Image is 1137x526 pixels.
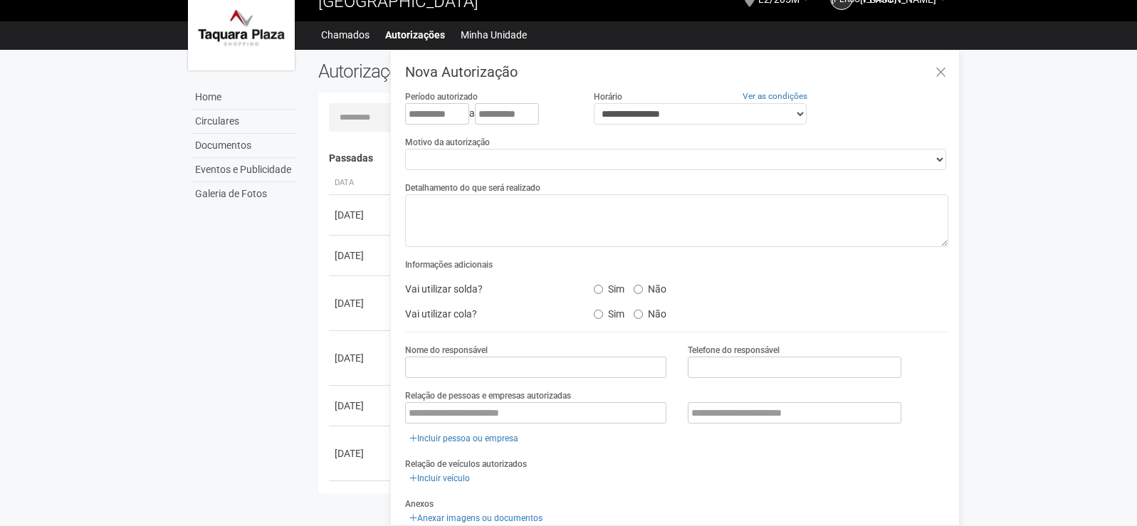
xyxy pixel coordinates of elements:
[405,103,572,125] div: a
[634,285,643,294] input: Não
[192,110,297,134] a: Circulares
[405,498,434,510] label: Anexos
[405,182,540,194] label: Detalhamento do que será realizado
[405,344,488,357] label: Nome do responsável
[405,510,547,526] a: Anexar imagens ou documentos
[405,389,571,402] label: Relação de pessoas e empresas autorizadas
[335,208,387,222] div: [DATE]
[335,248,387,263] div: [DATE]
[405,258,493,271] label: Informações adicionais
[594,285,603,294] input: Sim
[405,136,490,149] label: Motivo da autorização
[594,303,624,320] label: Sim
[405,458,527,470] label: Relação de veículos autorizados
[192,85,297,110] a: Home
[405,90,478,103] label: Período autorizado
[394,303,582,325] div: Vai utilizar cola?
[335,446,387,461] div: [DATE]
[405,65,948,79] h3: Nova Autorização
[688,344,780,357] label: Telefone do responsável
[394,278,582,300] div: Vai utilizar solda?
[634,303,666,320] label: Não
[743,91,807,101] a: Ver as condições
[335,351,387,365] div: [DATE]
[594,310,603,319] input: Sim
[335,399,387,413] div: [DATE]
[405,431,523,446] a: Incluir pessoa ou empresa
[192,182,297,206] a: Galeria de Fotos
[192,134,297,158] a: Documentos
[318,61,623,82] h2: Autorizações
[385,25,445,45] a: Autorizações
[634,310,643,319] input: Não
[634,278,666,295] label: Não
[405,470,474,486] a: Incluir veículo
[329,153,939,164] h4: Passadas
[594,90,622,103] label: Horário
[192,158,297,182] a: Eventos e Publicidade
[321,25,370,45] a: Chamados
[461,25,527,45] a: Minha Unidade
[335,296,387,310] div: [DATE]
[594,278,624,295] label: Sim
[329,172,393,195] th: Data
